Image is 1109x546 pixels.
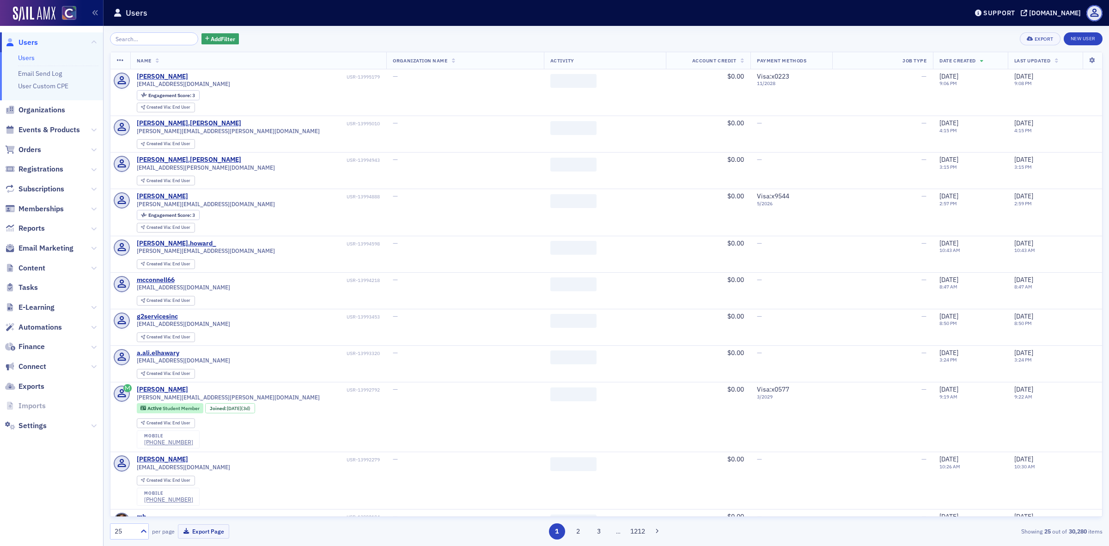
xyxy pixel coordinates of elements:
[146,178,190,184] div: End User
[550,457,597,471] span: ‌
[727,385,744,393] span: $0.00
[146,141,172,147] span: Created Via :
[612,527,625,535] span: …
[146,335,190,340] div: End User
[921,155,926,164] span: —
[13,6,55,21] img: SailAMX
[146,298,190,303] div: End User
[18,381,44,392] span: Exports
[210,405,227,411] span: Joined :
[146,224,172,230] span: Created Via :
[939,393,957,400] time: 9:19 AM
[5,381,44,392] a: Exports
[243,157,380,163] div: USR-13994943
[137,247,275,254] span: [PERSON_NAME][EMAIL_ADDRESS][DOMAIN_NAME]
[137,276,175,284] a: mcconnell66
[163,405,200,411] span: Student Member
[5,37,38,48] a: Users
[146,104,172,110] span: Created Via :
[137,332,195,342] div: Created Via: End User
[727,349,744,357] span: $0.00
[1014,283,1032,290] time: 8:47 AM
[757,57,806,64] span: Payment Methods
[137,128,320,135] span: [PERSON_NAME][EMAIL_ADDRESS][PERSON_NAME][DOMAIN_NAME]
[5,164,63,174] a: Registrations
[18,184,64,194] span: Subscriptions
[1035,37,1054,42] div: Export
[146,478,190,483] div: End User
[137,349,179,357] a: a.ali.elhawary
[1014,312,1033,320] span: [DATE]
[591,523,607,540] button: 3
[189,194,380,200] div: USR-13994888
[1014,57,1050,64] span: Last Updated
[727,119,744,127] span: $0.00
[757,312,762,320] span: —
[146,262,190,267] div: End User
[146,178,172,184] span: Created Via :
[18,69,62,78] a: Email Send Log
[137,464,230,471] span: [EMAIL_ADDRESS][DOMAIN_NAME]
[550,314,597,328] span: ‌
[144,496,193,503] a: [PHONE_NUMBER]
[939,349,958,357] span: [DATE]
[144,439,193,446] a: [PHONE_NUMBER]
[18,37,38,48] span: Users
[393,512,398,521] span: —
[727,72,744,80] span: $0.00
[146,334,172,340] span: Created Via :
[727,312,744,320] span: $0.00
[1014,455,1033,463] span: [DATE]
[939,312,958,320] span: [DATE]
[137,139,195,149] div: Created Via: End User
[211,35,235,43] span: Add Filter
[939,239,958,247] span: [DATE]
[550,194,597,208] span: ‌
[550,57,574,64] span: Activity
[983,9,1015,17] div: Support
[189,74,380,80] div: USR-13995179
[126,7,147,18] h1: Users
[939,192,958,200] span: [DATE]
[146,297,172,303] span: Created Via :
[147,514,380,520] div: USR-13992194
[201,33,239,45] button: AddFilter
[1014,393,1032,400] time: 9:22 AM
[18,54,35,62] a: Users
[18,105,65,115] span: Organizations
[939,320,957,326] time: 8:50 PM
[1014,72,1033,80] span: [DATE]
[5,362,46,372] a: Connect
[1014,119,1033,127] span: [DATE]
[1014,276,1033,284] span: [DATE]
[5,125,80,135] a: Events & Products
[1014,349,1033,357] span: [DATE]
[570,523,586,540] button: 2
[921,276,926,284] span: —
[1014,155,1033,164] span: [DATE]
[727,155,744,164] span: $0.00
[5,184,64,194] a: Subscriptions
[5,302,55,313] a: E-Learning
[939,164,957,170] time: 3:15 PM
[148,212,192,218] span: Engagement Score :
[1029,9,1081,17] div: [DOMAIN_NAME]
[1067,527,1088,535] strong: 30,280
[137,73,188,81] div: [PERSON_NAME]
[5,401,46,411] a: Imports
[550,241,597,255] span: ‌
[146,225,190,230] div: End User
[939,455,958,463] span: [DATE]
[137,313,178,321] div: g2servicesinc
[148,213,195,218] div: 3
[630,523,646,540] button: 1212
[18,263,45,273] span: Content
[727,239,744,247] span: $0.00
[137,57,152,64] span: Name
[148,92,192,98] span: Engagement Score :
[178,524,229,539] button: Export Page
[140,405,199,411] a: Active Student Member
[757,455,762,463] span: —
